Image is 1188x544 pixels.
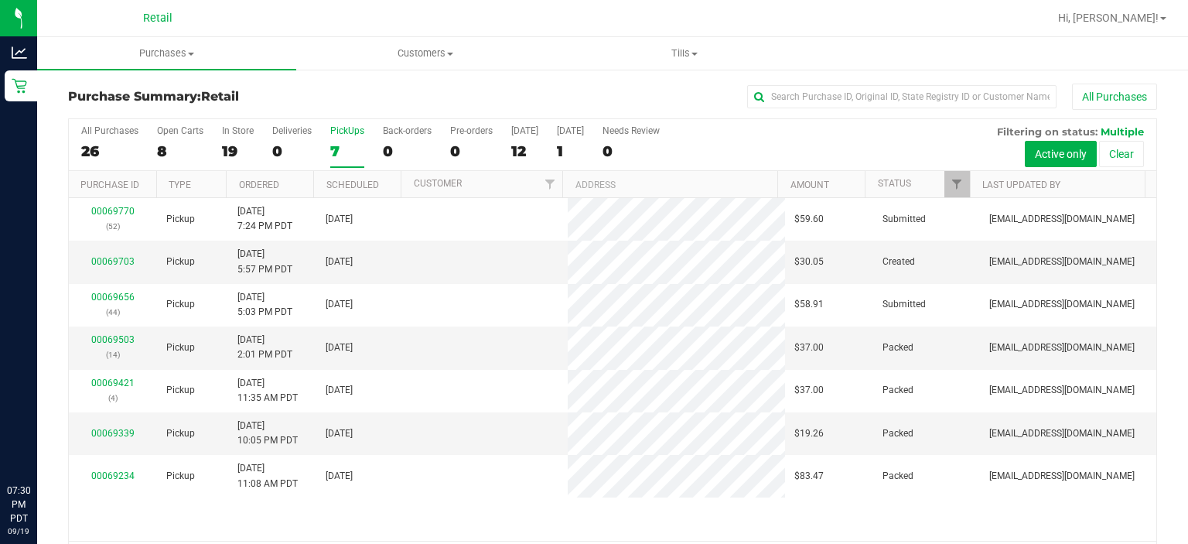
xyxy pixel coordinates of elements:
[603,142,660,160] div: 0
[982,180,1060,190] a: Last Updated By
[237,376,298,405] span: [DATE] 11:35 AM PDT
[12,45,27,60] inline-svg: Analytics
[237,461,298,491] span: [DATE] 11:08 AM PDT
[166,212,195,227] span: Pickup
[326,212,353,227] span: [DATE]
[166,469,195,484] span: Pickup
[557,125,584,136] div: [DATE]
[1058,12,1159,24] span: Hi, [PERSON_NAME]!
[878,178,911,189] a: Status
[989,255,1135,269] span: [EMAIL_ADDRESS][DOMAIN_NAME]
[296,37,555,70] a: Customers
[91,470,135,481] a: 00069234
[326,297,353,312] span: [DATE]
[222,142,254,160] div: 19
[537,171,562,197] a: Filter
[882,426,913,441] span: Packed
[511,142,538,160] div: 12
[414,178,462,189] a: Customer
[37,46,296,60] span: Purchases
[794,383,824,398] span: $37.00
[143,12,172,25] span: Retail
[383,125,432,136] div: Back-orders
[1099,141,1144,167] button: Clear
[989,297,1135,312] span: [EMAIL_ADDRESS][DOMAIN_NAME]
[326,426,353,441] span: [DATE]
[794,426,824,441] span: $19.26
[68,90,431,104] h3: Purchase Summary:
[15,420,62,467] iframe: Resource center
[794,255,824,269] span: $30.05
[1101,125,1144,138] span: Multiple
[794,212,824,227] span: $59.60
[562,171,777,198] th: Address
[222,125,254,136] div: In Store
[882,255,915,269] span: Created
[80,180,139,190] a: Purchase ID
[882,212,926,227] span: Submitted
[166,383,195,398] span: Pickup
[91,428,135,439] a: 00069339
[272,142,312,160] div: 0
[511,125,538,136] div: [DATE]
[78,305,148,320] p: (44)
[330,142,364,160] div: 7
[989,383,1135,398] span: [EMAIL_ADDRESS][DOMAIN_NAME]
[166,255,195,269] span: Pickup
[239,180,279,190] a: Ordered
[201,89,239,104] span: Retail
[166,297,195,312] span: Pickup
[557,142,584,160] div: 1
[556,46,814,60] span: Tills
[997,125,1098,138] span: Filtering on status:
[790,180,829,190] a: Amount
[794,469,824,484] span: $83.47
[237,419,298,448] span: [DATE] 10:05 PM PDT
[237,290,292,320] span: [DATE] 5:03 PM PDT
[882,383,913,398] span: Packed
[1072,84,1157,110] button: All Purchases
[326,340,353,355] span: [DATE]
[12,78,27,94] inline-svg: Retail
[603,125,660,136] div: Needs Review
[91,206,135,217] a: 00069770
[794,340,824,355] span: $37.00
[882,469,913,484] span: Packed
[326,469,353,484] span: [DATE]
[91,292,135,303] a: 00069656
[91,334,135,345] a: 00069503
[7,484,30,525] p: 07:30 PM PDT
[794,297,824,312] span: $58.91
[169,180,191,190] a: Type
[882,297,926,312] span: Submitted
[7,525,30,537] p: 09/19
[989,469,1135,484] span: [EMAIL_ADDRESS][DOMAIN_NAME]
[450,125,493,136] div: Pre-orders
[81,142,138,160] div: 26
[157,142,203,160] div: 8
[297,46,555,60] span: Customers
[78,219,148,234] p: (52)
[330,125,364,136] div: PickUps
[989,426,1135,441] span: [EMAIL_ADDRESS][DOMAIN_NAME]
[81,125,138,136] div: All Purchases
[166,426,195,441] span: Pickup
[383,142,432,160] div: 0
[944,171,970,197] a: Filter
[555,37,814,70] a: Tills
[166,340,195,355] span: Pickup
[747,85,1057,108] input: Search Purchase ID, Original ID, State Registry ID or Customer Name...
[237,247,292,276] span: [DATE] 5:57 PM PDT
[237,333,292,362] span: [DATE] 2:01 PM PDT
[1025,141,1097,167] button: Active only
[157,125,203,136] div: Open Carts
[78,347,148,362] p: (14)
[37,37,296,70] a: Purchases
[91,256,135,267] a: 00069703
[882,340,913,355] span: Packed
[989,340,1135,355] span: [EMAIL_ADDRESS][DOMAIN_NAME]
[989,212,1135,227] span: [EMAIL_ADDRESS][DOMAIN_NAME]
[272,125,312,136] div: Deliveries
[78,391,148,405] p: (4)
[237,204,292,234] span: [DATE] 7:24 PM PDT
